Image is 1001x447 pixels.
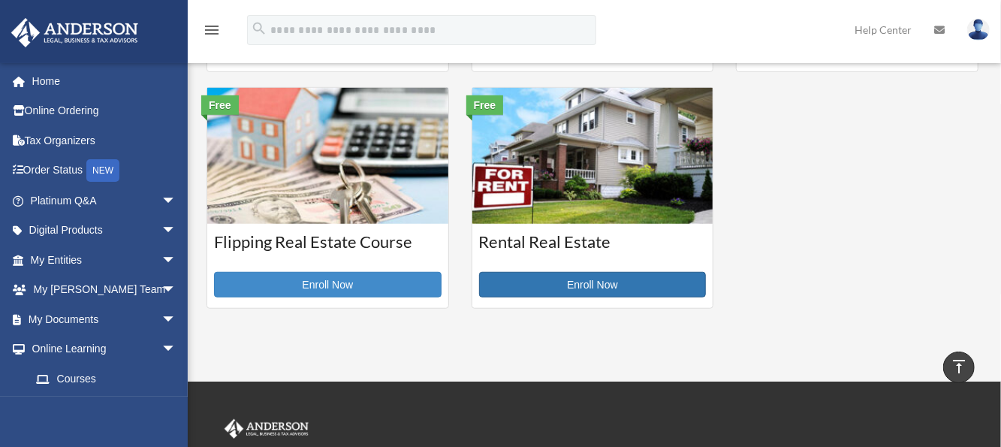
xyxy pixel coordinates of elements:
div: Free [201,95,239,115]
a: My Entitiesarrow_drop_down [11,245,199,275]
h3: Flipping Real Estate Course [214,231,442,268]
a: menu [203,26,221,39]
h3: Rental Real Estate [479,231,707,268]
span: arrow_drop_down [161,186,191,216]
a: vertical_align_top [943,352,975,383]
a: Enroll Now [479,272,707,297]
span: arrow_drop_down [161,334,191,365]
a: Courses [21,364,191,394]
a: Order StatusNEW [11,156,199,186]
span: arrow_drop_down [161,245,191,276]
a: Digital Productsarrow_drop_down [11,216,199,246]
a: Enroll Now [214,272,442,297]
i: vertical_align_top [950,358,968,376]
a: Tax Organizers [11,125,199,156]
span: arrow_drop_down [161,304,191,335]
a: Platinum Q&Aarrow_drop_down [11,186,199,216]
img: User Pic [967,19,990,41]
a: Video Training [21,394,199,424]
span: arrow_drop_down [161,216,191,246]
span: arrow_drop_down [161,275,191,306]
i: search [251,20,267,37]
a: Online Learningarrow_drop_down [11,334,199,364]
i: menu [203,21,221,39]
div: NEW [86,159,119,182]
div: Free [466,95,504,115]
img: Anderson Advisors Platinum Portal [7,18,143,47]
a: My [PERSON_NAME] Teamarrow_drop_down [11,275,199,305]
a: My Documentsarrow_drop_down [11,304,199,334]
a: Home [11,66,199,96]
img: Anderson Advisors Platinum Portal [222,419,312,439]
a: Online Ordering [11,96,199,126]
